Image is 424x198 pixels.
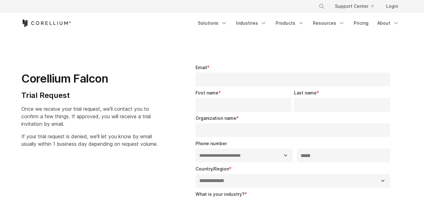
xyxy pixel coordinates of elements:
[196,166,229,171] span: Country/Region
[196,90,218,95] span: First name
[309,18,349,29] a: Resources
[196,191,244,197] span: What is your industry?
[232,18,271,29] a: Industries
[21,19,71,27] a: Corellium Home
[330,1,378,12] a: Support Center
[196,65,207,70] span: Email
[316,1,327,12] button: Search
[194,18,231,29] a: Solutions
[196,115,236,121] span: Organization name
[294,90,317,95] span: Last name
[194,18,403,29] div: Navigation Menu
[21,91,158,100] h4: Trial Request
[311,1,403,12] div: Navigation Menu
[272,18,308,29] a: Products
[196,141,227,146] span: Phone number
[350,18,372,29] a: Pricing
[21,106,151,127] span: Once we receive your trial request, we'll contact you to confirm a few things. If approved, you w...
[373,18,403,29] a: About
[21,133,158,147] span: If your trial request is denied, we'll let you know by email usually within 1 business day depend...
[381,1,403,12] a: Login
[21,72,158,86] h1: Corellium Falcon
